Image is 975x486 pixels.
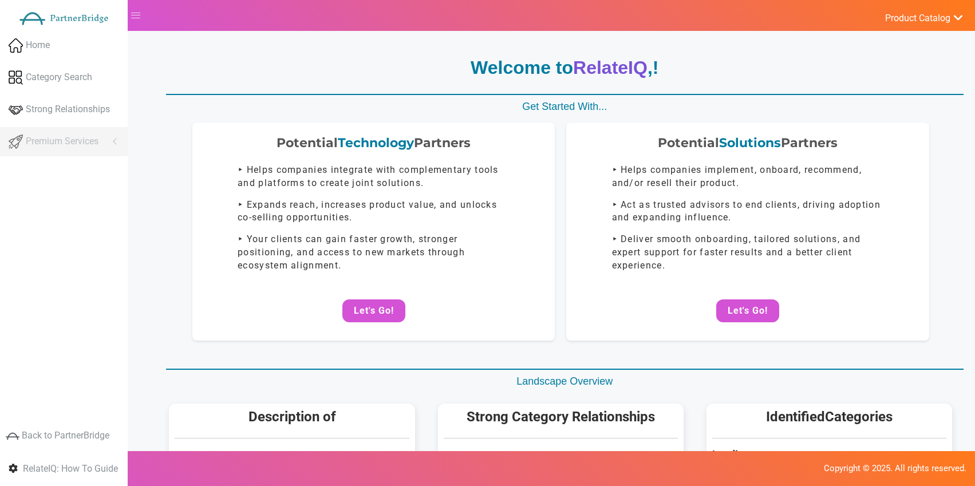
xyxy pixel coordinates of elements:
span: Get Started With... [522,101,607,112]
div: Potential Partners [578,134,917,152]
span: Back to PartnerBridge [22,430,109,441]
span: Technology [338,135,414,151]
span: Landscape Overview [516,376,613,387]
span: Product Catalog [885,13,950,24]
span: RelateIQ: How To Guide [23,463,118,474]
span: Category Search [26,71,92,84]
img: greyIcon.png [6,429,19,443]
span: Strong Relationships [26,103,110,116]
p: Copyright © 2025. All rights reserved. [9,463,966,475]
button: Let's Go! [342,299,405,322]
p: ‣ Your clients can gain faster growth, stronger positioning, and access to new markets through ec... [238,233,510,272]
h5: Strong Category Relationships [444,409,678,424]
div: Loading... [712,447,946,462]
button: Let's Go! [716,299,779,322]
span: Home [26,39,50,52]
h5: Identified Categories [712,409,946,424]
p: ‣ Act as trusted advisors to end clients, driving adoption and expanding influence. [612,199,884,225]
a: Product Catalog [873,10,964,25]
strong: Welcome to , ! [471,57,658,78]
p: ‣ Expands reach, increases product value, and unlocks co-selling opportunities. [238,199,510,225]
span: RelateIQ [573,57,648,78]
p: ‣ Helps companies integrate with complementary tools and platforms to create joint solutions. [238,164,510,190]
p: ‣ Deliver smooth onboarding, tailored solutions, and expert support for faster results and a bett... [612,233,884,272]
h5: Description of [175,409,409,424]
p: ‣ Helps companies implement, onboard, recommend, and/or resell their product. [612,164,884,190]
div: Potential Partners [204,134,543,152]
span: Solutions [719,135,781,151]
